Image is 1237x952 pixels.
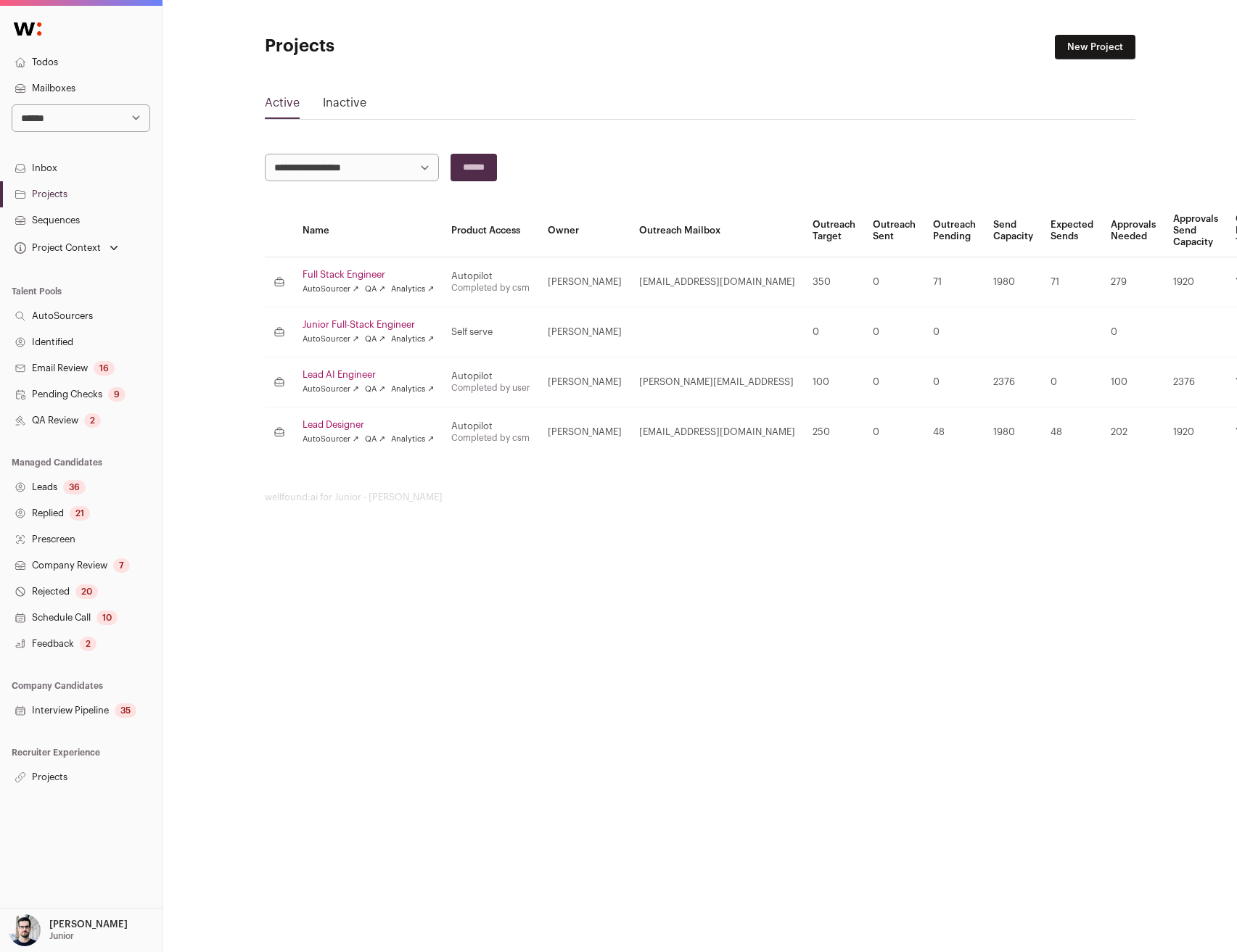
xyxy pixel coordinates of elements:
td: 279 [1102,257,1164,307]
th: Outreach Mailbox [630,204,804,257]
div: Project Context [12,242,101,254]
a: Junior Full-Stack Engineer [303,319,435,331]
a: QA ↗ [365,434,385,445]
div: Autopilot [451,371,530,382]
img: Wellfound [6,15,49,44]
div: Self serve [451,326,530,338]
td: 71 [924,257,985,307]
a: Analytics ↗ [391,434,434,445]
td: 0 [864,407,924,458]
td: 0 [864,357,924,407]
th: Product Access [443,204,539,257]
a: Analytics ↗ [391,384,434,395]
a: AutoSourcer ↗ [303,283,359,295]
button: Open dropdown [6,914,131,946]
th: Outreach Sent [864,204,924,257]
div: Autopilot [451,270,530,282]
td: 71 [1042,257,1102,307]
th: Approvals Send Capacity [1164,204,1227,257]
td: [EMAIL_ADDRESS][DOMAIN_NAME] [630,257,804,307]
h1: Projects [265,35,555,58]
a: Lead AI Engineer [303,369,435,381]
td: [PERSON_NAME] [539,257,630,307]
td: 2376 [985,357,1042,407]
th: Outreach Pending [924,204,985,257]
td: 250 [804,407,864,458]
td: 1980 [985,407,1042,458]
img: 10051957-medium_jpg [9,914,41,946]
div: 2 [80,637,96,651]
p: Junior [49,930,74,942]
div: 10 [96,610,118,625]
a: Completed by csm [451,434,530,442]
a: Active [265,94,300,117]
td: 0 [804,307,864,357]
td: 1920 [1164,257,1227,307]
a: QA ↗ [365,384,385,395]
td: 1920 [1164,407,1227,458]
div: 16 [94,361,115,376]
td: 0 [924,307,985,357]
td: 350 [804,257,864,307]
a: Completed by user [451,384,530,392]
a: AutoSourcer ↗ [303,384,359,395]
th: Send Capacity [985,204,1042,257]
td: [PERSON_NAME] [539,357,630,407]
button: Open dropdown [12,238,121,258]
div: 21 [70,506,90,521]
div: 2 [84,413,101,428]
td: 0 [864,257,924,307]
a: Inactive [323,94,366,117]
td: 202 [1102,407,1164,458]
th: Owner [539,204,630,257]
td: [PERSON_NAME] [539,407,630,458]
td: 100 [1102,357,1164,407]
td: 2376 [1164,357,1227,407]
td: 48 [924,407,985,458]
td: 100 [804,357,864,407]
a: AutoSourcer ↗ [303,334,359,345]
div: Autopilot [451,421,530,432]
div: 35 [115,703,136,718]
a: Lead Designer [303,419,435,431]
p: [PERSON_NAME] [49,919,128,930]
a: Analytics ↗ [391,283,434,295]
a: New Project [1055,35,1135,59]
a: QA ↗ [365,283,385,295]
td: 0 [1102,307,1164,357]
a: Full Stack Engineer [303,269,435,281]
td: [PERSON_NAME][EMAIL_ADDRESS] [630,357,804,407]
td: 1980 [985,257,1042,307]
td: 0 [864,307,924,357]
div: 36 [63,480,86,494]
td: [EMAIL_ADDRESS][DOMAIN_NAME] [630,407,804,458]
a: QA ↗ [365,334,385,345]
div: 20 [75,584,98,599]
div: 9 [108,387,126,402]
th: Approvals Needed [1102,204,1164,257]
th: Outreach Target [804,204,864,257]
td: 48 [1042,407,1102,458]
a: AutoSourcer ↗ [303,434,359,445]
td: 0 [924,357,985,407]
div: 7 [113,558,130,573]
a: Completed by csm [451,283,530,292]
td: [PERSON_NAME] [539,307,630,357]
th: Name [294,204,443,257]
td: 0 [1042,357,1102,407]
footer: wellfound:ai for Junior - [PERSON_NAME] [265,492,1135,503]
th: Expected Sends [1042,204,1102,257]
a: Analytics ↗ [391,334,434,345]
